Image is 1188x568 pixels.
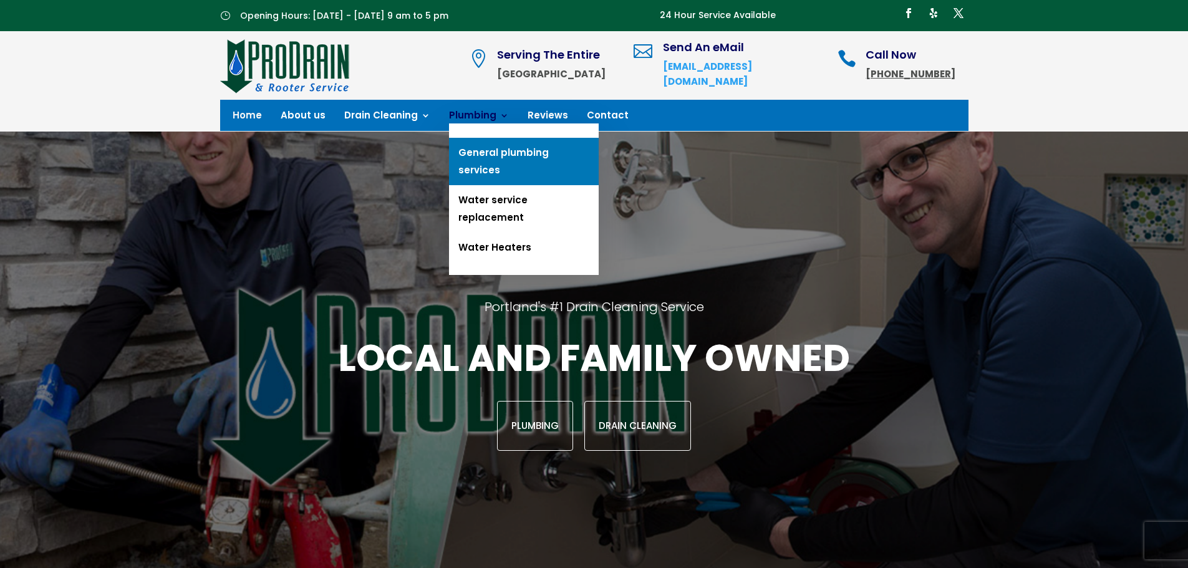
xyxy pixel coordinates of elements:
[497,47,600,62] span: Serving The Entire
[899,3,919,23] a: Follow on Facebook
[233,111,262,125] a: Home
[281,111,326,125] a: About us
[220,11,230,20] span: }
[155,334,1033,451] div: Local and family owned
[660,8,776,23] p: 24 Hour Service Available
[449,138,599,185] a: General plumbing services
[924,3,944,23] a: Follow on Yelp
[866,47,916,62] span: Call Now
[528,111,568,125] a: Reviews
[497,67,606,80] strong: [GEOGRAPHIC_DATA]
[449,185,599,233] a: Water service replacement
[584,401,691,451] a: Drain Cleaning
[838,49,856,68] span: 
[949,3,968,23] a: Follow on X
[866,67,955,80] tcxspan: Call 503-533-0430 via 3CX
[344,111,430,125] a: Drain Cleaning
[449,111,509,125] a: Plumbing
[587,111,629,125] a: Contact
[634,42,652,60] span: 
[663,39,744,55] span: Send An eMail
[469,49,488,68] span: 
[155,299,1033,334] h2: Portland's #1 Drain Cleaning Service
[449,233,599,262] a: Water Heaters
[240,9,448,22] span: Opening Hours: [DATE] - [DATE] 9 am to 5 pm
[663,60,752,88] a: [EMAIL_ADDRESS][DOMAIN_NAME]
[497,401,573,451] a: Plumbing
[220,37,350,94] img: site-logo-100h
